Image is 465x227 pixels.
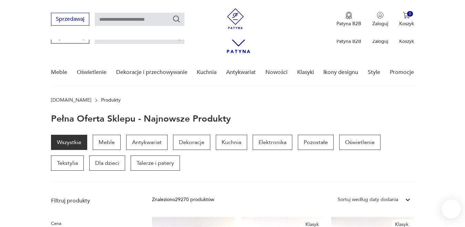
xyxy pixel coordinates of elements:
a: Antykwariat [126,135,168,150]
iframe: Smartsupp widget button [442,199,461,219]
p: Patyna B2B [336,20,361,27]
a: Kuchnia [216,135,247,150]
a: Kuchnia [197,59,216,86]
img: Patyna - sklep z meblami i dekoracjami vintage [225,8,246,29]
a: Pozostałe [298,135,334,150]
button: Zaloguj [372,12,388,27]
a: Klasyki [297,59,314,86]
a: Dla dzieci [89,155,125,171]
a: Oświetlenie [77,59,107,86]
a: Meble [93,135,121,150]
div: Sortuj według daty dodania [338,196,398,204]
a: Tekstylia [51,155,84,171]
a: Nowości [265,59,287,86]
p: Zaloguj [372,20,388,27]
a: Wszystkie [51,135,87,150]
button: 0Koszyk [399,12,414,27]
img: Ikonka użytkownika [377,12,384,19]
a: Style [368,59,380,86]
p: Koszyk [399,20,414,27]
a: Promocje [390,59,414,86]
p: Koszyk [399,38,414,45]
a: Sprzedawaj [51,35,89,40]
p: Produkty [101,97,121,103]
a: Ikona medaluPatyna B2B [336,12,361,27]
a: Sprzedawaj [51,17,89,22]
a: Ikony designu [323,59,358,86]
a: Dekoracje [173,135,210,150]
a: Talerze i patery [131,155,180,171]
h1: Pełna oferta sklepu - najnowsze produkty [51,114,231,124]
button: Szukaj [172,15,181,23]
p: Zaloguj [372,38,388,45]
a: [DOMAIN_NAME] [51,97,91,103]
button: Sprzedawaj [51,13,89,26]
a: Oświetlenie [339,135,381,150]
button: Patyna B2B [336,12,361,27]
img: Ikona koszyka [403,12,410,19]
a: Meble [51,59,67,86]
a: Antykwariat [226,59,256,86]
img: Ikona medalu [345,12,352,19]
p: Patyna B2B [336,38,361,45]
div: 0 [407,11,413,17]
a: Dekoracje i przechowywanie [116,59,188,86]
div: Znaleziono 29270 produktów [152,196,214,204]
a: Elektronika [253,135,292,150]
p: Filtruj produkty [51,197,135,205]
